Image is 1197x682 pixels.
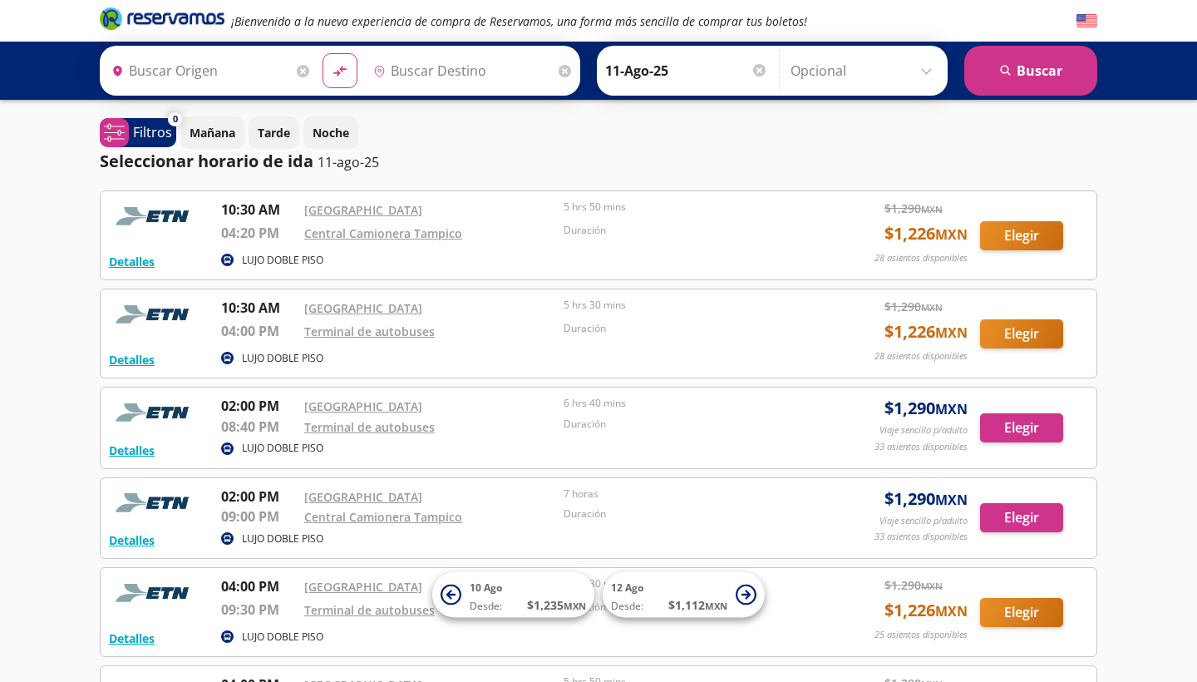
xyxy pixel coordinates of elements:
span: Desde: [611,599,643,614]
a: [GEOGRAPHIC_DATA] [304,579,422,595]
p: 33 asientos disponibles [874,440,968,454]
p: LUJO DOBLE PISO [242,253,323,268]
p: 10:30 AM [221,298,296,318]
p: 04:00 PM [221,576,296,596]
p: Duración [564,223,815,238]
input: Buscar Origen [105,50,293,91]
span: 10 Ago [470,581,502,595]
a: [GEOGRAPHIC_DATA] [304,489,422,505]
button: Mañana [180,116,244,149]
small: MXN [921,301,943,314]
span: $ 1,290 [884,200,943,217]
a: [GEOGRAPHIC_DATA] [304,398,422,414]
a: [GEOGRAPHIC_DATA] [304,300,422,316]
p: Noche [313,124,349,141]
p: 11-ago-25 [318,152,379,172]
input: Opcional [791,50,939,91]
p: 04:20 PM [221,223,296,243]
span: $ 1,226 [884,221,968,246]
p: Viaje sencillo p/adulto [879,514,968,528]
button: Detalles [109,253,155,270]
p: Duración [564,507,815,521]
a: Central Camionera Tampico [304,225,462,241]
button: English [1076,11,1097,32]
button: 0Filtros [100,118,176,147]
span: $ 1,235 [527,596,586,614]
p: 28 asientos disponibles [874,349,968,363]
a: Central Camionera Tampico [304,509,462,525]
button: Buscar [964,46,1097,96]
small: MXN [921,203,943,215]
p: 25 asientos disponibles [874,628,968,642]
p: 09:00 PM [221,507,296,526]
small: MXN [564,600,586,612]
p: LUJO DOBLE PISO [242,630,323,645]
img: RESERVAMOS [109,576,200,610]
img: RESERVAMOS [109,200,200,233]
button: Elegir [980,221,1063,250]
p: 04:00 PM [221,321,296,341]
span: $ 1,226 [884,319,968,344]
button: Detalles [109,351,155,368]
small: MXN [935,491,968,509]
small: MXN [935,324,968,342]
p: Viaje sencillo p/adulto [879,423,968,437]
img: RESERVAMOS [109,487,200,520]
span: 12 Ago [611,581,643,595]
p: 02:00 PM [221,396,296,416]
p: 09:30 PM [221,600,296,620]
p: LUJO DOBLE PISO [242,351,323,366]
span: $ 1,290 [884,487,968,511]
p: 6 hrs 40 mins [564,396,815,411]
span: Desde: [470,599,502,614]
a: Brand Logo [100,6,224,36]
span: $ 1,290 [884,396,968,421]
small: MXN [935,602,968,620]
img: RESERVAMOS [109,298,200,331]
p: 02:00 PM [221,487,296,507]
p: 33 asientos disponibles [874,530,968,544]
p: Duración [564,417,815,432]
button: Detalles [109,531,155,549]
button: Elegir [980,319,1063,348]
button: Detalles [109,442,155,459]
small: MXN [921,580,943,592]
button: 10 AgoDesde:$1,235MXN [432,572,594,618]
p: 7 horas [564,487,815,502]
p: Duración [564,321,815,336]
p: 28 asientos disponibles [874,251,968,265]
p: 5 hrs 50 mins [564,200,815,215]
p: 10:30 AM [221,200,296,220]
p: Mañana [190,124,235,141]
p: 5 hrs 30 mins [564,298,815,313]
span: $ 1,226 [884,598,968,623]
small: MXN [935,225,968,244]
button: 12 AgoDesde:$1,112MXN [603,572,765,618]
p: 08:40 PM [221,417,296,437]
a: Terminal de autobuses [304,324,435,339]
button: Elegir [980,503,1063,532]
span: $ 1,290 [884,298,943,315]
input: Buscar Destino [367,50,554,91]
input: Elegir Fecha [605,50,768,91]
button: Elegir [980,598,1063,627]
span: $ 1,112 [668,596,727,614]
p: Seleccionar horario de ida [100,149,313,174]
span: 0 [173,112,178,126]
p: Tarde [258,124,290,141]
button: Noche [303,116,358,149]
p: LUJO DOBLE PISO [242,531,323,546]
p: LUJO DOBLE PISO [242,441,323,456]
p: Filtros [133,122,172,142]
button: Elegir [980,413,1063,442]
button: Detalles [109,630,155,647]
i: Brand Logo [100,6,224,31]
a: [GEOGRAPHIC_DATA] [304,202,422,218]
button: Tarde [249,116,299,149]
span: $ 1,290 [884,576,943,594]
img: RESERVAMOS [109,396,200,429]
small: MXN [935,400,968,418]
em: ¡Bienvenido a la nueva experiencia de compra de Reservamos, una forma más sencilla de comprar tus... [231,13,807,29]
a: Terminal de autobuses [304,602,435,618]
a: Terminal de autobuses [304,419,435,435]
